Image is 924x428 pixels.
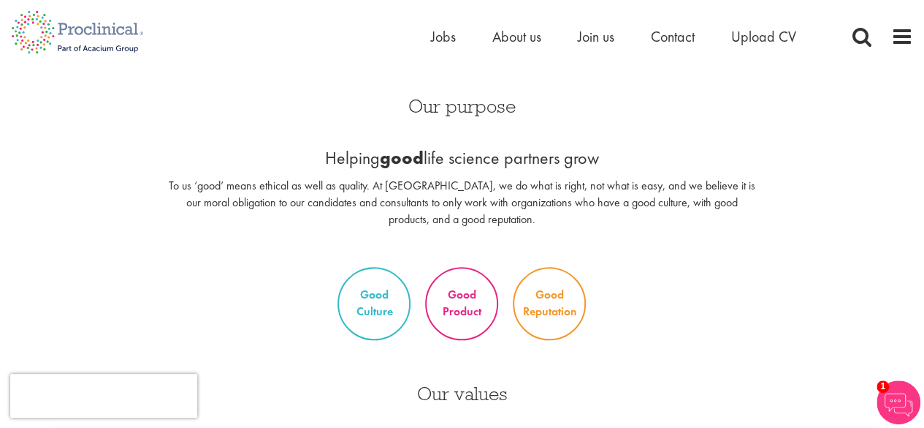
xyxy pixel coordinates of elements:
[877,380,889,393] span: 1
[427,279,497,328] p: Good Product
[10,374,197,418] iframe: reCAPTCHA
[165,146,759,170] p: Helping life science partners grow
[651,27,695,46] a: Contact
[380,146,424,169] b: good
[46,384,879,403] h3: Our values
[731,27,796,46] a: Upload CV
[492,27,541,46] a: About us
[578,27,614,46] a: Join us
[165,178,759,228] p: To us ‘good’ means ethical as well as quality. At [GEOGRAPHIC_DATA], we do what is right, not wha...
[877,380,920,424] img: Chatbot
[343,283,405,324] p: Good Culture
[514,287,584,320] p: Good Reputation
[165,97,759,116] h3: Our purpose
[431,27,456,46] a: Jobs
